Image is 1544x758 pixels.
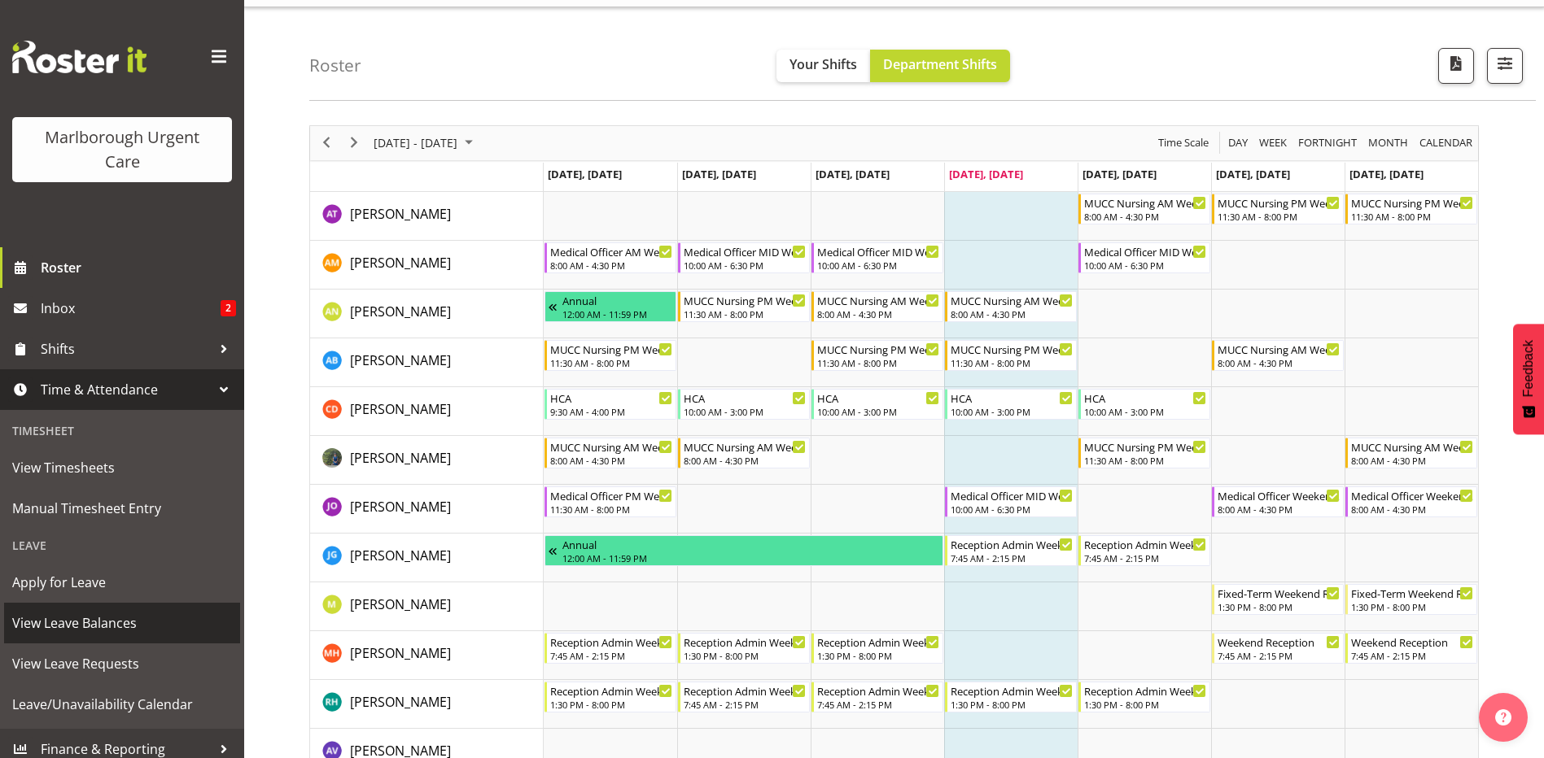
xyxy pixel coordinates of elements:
[4,643,240,684] a: View Leave Requests
[350,497,451,516] a: [PERSON_NAME]
[545,291,676,322] div: Alysia Newman-Woods"s event - Annual Begin From Monday, September 8, 2025 at 12:00:00 AM GMT+12:0...
[817,356,939,369] div: 11:30 AM - 8:00 PM
[4,414,240,447] div: Timesheet
[350,692,451,712] a: [PERSON_NAME]
[545,389,676,420] div: Cordelia Davies"s event - HCA Begin From Monday, September 15, 2025 at 9:30:00 AM GMT+12:00 Ends ...
[1216,167,1290,181] span: [DATE], [DATE]
[1351,634,1473,650] div: Weekend Reception
[678,389,810,420] div: Cordelia Davies"s event - HCA Begin From Tuesday, September 16, 2025 at 10:00:00 AM GMT+12:00 End...
[4,684,240,725] a: Leave/Unavailability Calendar
[350,204,451,224] a: [PERSON_NAME]
[817,682,939,699] div: Reception Admin Weekday AM
[350,693,451,711] span: [PERSON_NAME]
[1212,194,1344,224] div: Agnes Tyson"s event - MUCC Nursing PM Weekends Begin From Saturday, September 20, 2025 at 11:30:0...
[1078,438,1210,468] div: Gloria Varghese"s event - MUCC Nursing PM Weekday Begin From Friday, September 19, 2025 at 11:30:...
[1084,698,1206,711] div: 1:30 PM - 8:00 PM
[678,633,810,664] div: Margret Hall"s event - Reception Admin Weekday PM Begin From Tuesday, September 16, 2025 at 1:30:...
[1078,535,1210,566] div: Josephine Godinez"s event - Reception Admin Weekday AM Begin From Friday, September 19, 2025 at 7...
[41,255,236,280] span: Roster
[313,126,340,160] div: previous period
[550,405,672,418] div: 9:30 AM - 4:00 PM
[951,307,1073,320] div: 8:00 AM - 4:30 PM
[1084,210,1206,223] div: 8:00 AM - 4:30 PM
[1258,133,1288,153] span: Week
[310,631,544,680] td: Margret Hall resource
[562,536,939,552] div: Annual
[1218,356,1340,369] div: 8:00 AM - 4:30 PM
[682,167,756,181] span: [DATE], [DATE]
[870,50,1010,82] button: Department Shifts
[545,340,676,371] div: Andrew Brooks"s event - MUCC Nursing PM Weekday Begin From Monday, September 15, 2025 at 11:30:00...
[1351,600,1473,613] div: 1:30 PM - 8:00 PM
[350,546,451,565] a: [PERSON_NAME]
[1212,486,1344,517] div: Jenny O'Donnell"s event - Medical Officer Weekends Begin From Saturday, September 20, 2025 at 8:0...
[550,682,672,699] div: Reception Admin Weekday PM
[1345,486,1477,517] div: Jenny O'Donnell"s event - Medical Officer Weekends Begin From Sunday, September 21, 2025 at 8:00:...
[1084,682,1206,699] div: Reception Admin Weekday PM
[1084,438,1206,455] div: MUCC Nursing PM Weekday
[545,438,676,468] div: Gloria Varghese"s event - MUCC Nursing AM Weekday Begin From Monday, September 15, 2025 at 8:00:0...
[684,438,806,455] div: MUCC Nursing AM Weekday
[550,698,672,711] div: 1:30 PM - 8:00 PM
[350,498,451,516] span: [PERSON_NAME]
[1218,585,1340,601] div: Fixed-Term Weekend Reception
[310,485,544,534] td: Jenny O'Donnell resource
[945,340,1077,371] div: Andrew Brooks"s event - MUCC Nursing PM Weekday Begin From Thursday, September 18, 2025 at 11:30:...
[350,644,451,662] span: [PERSON_NAME]
[1487,48,1523,84] button: Filter Shifts
[550,634,672,650] div: Reception Admin Weekday AM
[951,503,1073,516] div: 10:00 AM - 6:30 PM
[41,337,212,361] span: Shifts
[1078,194,1210,224] div: Agnes Tyson"s event - MUCC Nursing AM Weekday Begin From Friday, September 19, 2025 at 8:00:00 AM...
[1351,487,1473,503] div: Medical Officer Weekends
[28,125,216,174] div: Marlborough Urgent Care
[12,455,232,480] span: View Timesheets
[350,643,451,663] a: [PERSON_NAME]
[1084,194,1206,211] div: MUCC Nursing AM Weekday
[550,438,672,455] div: MUCC Nursing AM Weekday
[1218,194,1340,211] div: MUCC Nursing PM Weekends
[545,242,676,273] div: Alexandra Madigan"s event - Medical Officer AM Weekday Begin From Monday, September 15, 2025 at 8...
[4,447,240,488] a: View Timesheets
[684,634,806,650] div: Reception Admin Weekday PM
[945,389,1077,420] div: Cordelia Davies"s event - HCA Begin From Thursday, September 18, 2025 at 10:00:00 AM GMT+12:00 En...
[545,535,943,566] div: Josephine Godinez"s event - Annual Begin From Saturday, September 13, 2025 at 12:00:00 AM GMT+12:...
[945,535,1077,566] div: Josephine Godinez"s event - Reception Admin Weekday AM Begin From Thursday, September 18, 2025 at...
[1156,133,1212,153] button: Time Scale
[684,698,806,711] div: 7:45 AM - 2:15 PM
[550,341,672,357] div: MUCC Nursing PM Weekday
[350,595,451,613] span: [PERSON_NAME]
[678,242,810,273] div: Alexandra Madigan"s event - Medical Officer MID Weekday Begin From Tuesday, September 16, 2025 at...
[684,405,806,418] div: 10:00 AM - 3:00 PM
[550,356,672,369] div: 11:30 AM - 8:00 PM
[4,488,240,529] a: Manual Timesheet Entry
[789,55,857,73] span: Your Shifts
[1351,438,1473,455] div: MUCC Nursing AM Weekends
[1218,634,1340,650] div: Weekend Reception
[1084,551,1206,564] div: 7:45 AM - 2:15 PM
[372,133,459,153] span: [DATE] - [DATE]
[350,449,451,467] span: [PERSON_NAME]
[1218,341,1340,357] div: MUCC Nursing AM Weekends
[1084,454,1206,467] div: 11:30 AM - 8:00 PM
[310,436,544,485] td: Gloria Varghese resource
[951,551,1073,564] div: 7:45 AM - 2:15 PM
[310,338,544,387] td: Andrew Brooks resource
[945,682,1077,712] div: Rochelle Harris"s event - Reception Admin Weekday PM Begin From Thursday, September 18, 2025 at 1...
[1078,242,1210,273] div: Alexandra Madigan"s event - Medical Officer MID Weekday Begin From Friday, September 19, 2025 at ...
[684,454,806,467] div: 8:00 AM - 4:30 PM
[1084,536,1206,552] div: Reception Admin Weekday AM
[951,487,1073,503] div: Medical Officer MID Weekday
[12,692,232,717] span: Leave/Unavailability Calendar
[684,390,806,406] div: HCA
[1218,503,1340,516] div: 8:00 AM - 4:30 PM
[817,307,939,320] div: 8:00 AM - 4:30 PM
[350,302,451,321] a: [PERSON_NAME]
[817,341,939,357] div: MUCC Nursing PM Weekday
[811,682,943,712] div: Rochelle Harris"s event - Reception Admin Weekday AM Begin From Wednesday, September 17, 2025 at ...
[350,399,451,419] a: [PERSON_NAME]
[1351,649,1473,662] div: 7:45 AM - 2:15 PM
[4,603,240,643] a: View Leave Balances
[1227,133,1249,153] span: Day
[817,259,939,272] div: 10:00 AM - 6:30 PM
